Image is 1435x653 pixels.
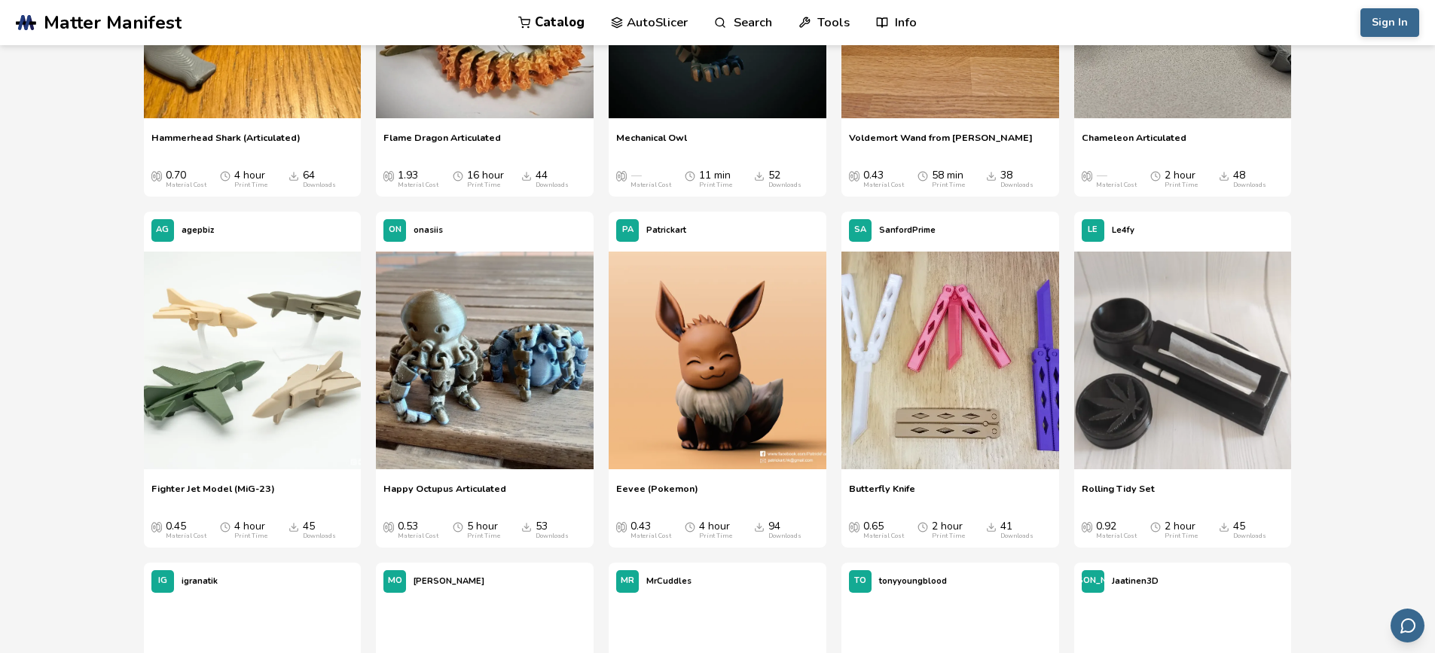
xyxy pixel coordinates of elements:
[1233,182,1266,189] div: Downloads
[863,182,904,189] div: Material Cost
[768,520,801,540] div: 94
[398,169,438,189] div: 1.93
[383,169,394,182] span: Average Cost
[156,225,169,235] span: AG
[151,483,275,505] a: Fighter Jet Model (MiG-23)
[609,249,826,475] a: Eevee (Pokemon)
[383,132,501,154] span: Flame Dragon Articulated
[182,222,214,238] p: agepbiz
[521,520,532,532] span: Downloads
[1219,520,1229,532] span: Downloads
[1000,520,1034,540] div: 41
[754,169,765,182] span: Downloads
[536,182,569,189] div: Downloads
[849,132,1033,154] a: Voldemort Wand from [PERSON_NAME]
[932,532,965,540] div: Print Time
[1082,483,1155,505] a: Rolling Tidy Set
[1165,520,1198,540] div: 2 hour
[879,222,936,238] p: SanfordPrime
[44,12,182,33] span: Matter Manifest
[1082,520,1092,532] span: Average Cost
[1000,182,1034,189] div: Downloads
[1112,573,1159,589] p: Jaatinen3D
[1233,169,1266,189] div: 48
[151,132,301,154] a: Hammerhead Shark (Articulated)
[1096,182,1137,189] div: Material Cost
[699,182,732,189] div: Print Time
[685,520,695,532] span: Average Print Time
[754,520,765,532] span: Downloads
[986,520,997,532] span: Downloads
[289,520,299,532] span: Downloads
[1165,169,1198,189] div: 2 hour
[854,225,866,235] span: SA
[467,169,504,189] div: 16 hour
[854,576,866,586] span: TO
[1088,225,1098,235] span: LE
[398,182,438,189] div: Material Cost
[768,169,801,189] div: 52
[234,532,267,540] div: Print Time
[616,132,687,154] span: Mechanical Owl
[166,520,206,540] div: 0.45
[234,169,267,189] div: 4 hour
[1058,576,1128,586] span: [PERSON_NAME]
[685,169,695,182] span: Average Print Time
[609,252,826,469] img: Eevee (Pokemon)
[1360,8,1419,37] button: Sign In
[151,520,162,532] span: Average Cost
[220,169,231,182] span: Average Print Time
[383,483,506,505] a: Happy Octupus Articulated
[453,520,463,532] span: Average Print Time
[1165,532,1198,540] div: Print Time
[383,520,394,532] span: Average Cost
[289,169,299,182] span: Downloads
[182,573,218,589] p: igranatik
[917,520,928,532] span: Average Print Time
[699,169,732,189] div: 11 min
[849,483,915,505] a: Butterfly Knife
[622,225,634,235] span: PA
[630,520,671,540] div: 0.43
[863,169,904,189] div: 0.43
[467,182,500,189] div: Print Time
[932,520,965,540] div: 2 hour
[630,182,671,189] div: Material Cost
[1391,609,1424,642] button: Send feedback via email
[1096,532,1137,540] div: Material Cost
[1000,169,1034,189] div: 38
[849,169,859,182] span: Average Cost
[1233,520,1266,540] div: 45
[467,532,500,540] div: Print Time
[388,576,402,586] span: MO
[646,222,686,238] p: Patrickart
[1112,222,1134,238] p: Le4fy
[932,182,965,189] div: Print Time
[414,573,484,589] p: [PERSON_NAME]
[234,182,267,189] div: Print Time
[621,576,634,586] span: MR
[234,520,267,540] div: 4 hour
[768,532,801,540] div: Downloads
[616,483,698,505] span: Eevee (Pokemon)
[879,573,947,589] p: tonyyoungblood
[1096,520,1137,540] div: 0.92
[768,182,801,189] div: Downloads
[630,169,641,182] span: —
[646,573,692,589] p: MrCuddles
[616,169,627,182] span: Average Cost
[1150,169,1161,182] span: Average Print Time
[166,182,206,189] div: Material Cost
[1150,520,1161,532] span: Average Print Time
[1082,132,1186,154] a: Chameleon Articulated
[521,169,532,182] span: Downloads
[398,532,438,540] div: Material Cost
[414,222,443,238] p: onasiis
[1096,169,1107,182] span: —
[536,532,569,540] div: Downloads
